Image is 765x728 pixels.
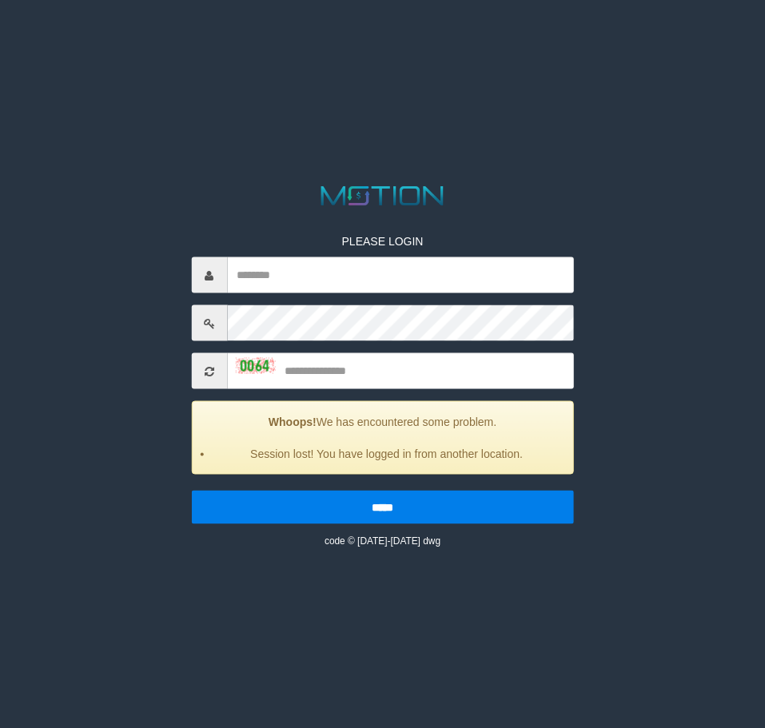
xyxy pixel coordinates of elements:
strong: Whoops! [269,416,317,428]
div: We has encountered some problem. [191,401,574,475]
small: code © [DATE]-[DATE] dwg [325,535,440,547]
img: MOTION_logo.png [316,183,449,209]
li: Session lost! You have logged in from another location. [212,446,561,462]
img: captcha [235,358,275,374]
p: PLEASE LOGIN [191,233,574,249]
